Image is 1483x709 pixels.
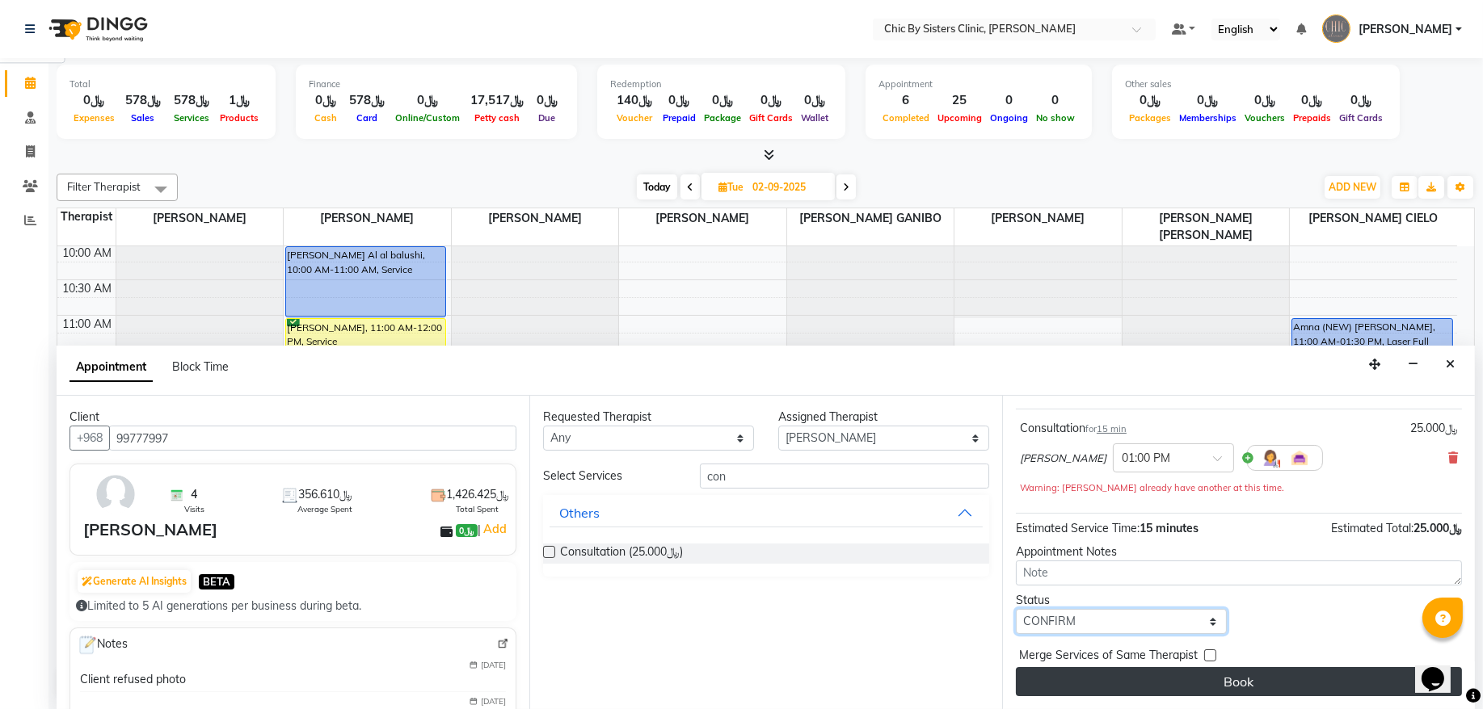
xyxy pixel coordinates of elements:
[550,498,983,527] button: Others
[286,247,445,317] div: [PERSON_NAME] Al al balushi, 10:00 AM-11:00 AM, Service
[933,112,986,124] span: Upcoming
[1085,423,1127,434] small: for
[70,112,119,124] span: Expenses
[1020,420,1127,437] div: Consultation
[1415,644,1467,693] iframe: chat widget
[216,112,263,124] span: Products
[637,174,677,199] span: Today
[298,486,352,503] span: ﷼356.610
[745,112,797,124] span: Gift Cards
[1290,208,1457,229] span: [PERSON_NAME] CIELO
[446,486,509,503] span: ﷼1,426.425
[199,574,234,589] span: BETA
[1439,352,1462,377] button: Close
[700,112,745,124] span: Package
[878,112,933,124] span: Completed
[60,280,116,297] div: 10:30 AM
[70,426,110,451] button: +968
[878,78,1079,91] div: Appointment
[41,6,152,52] img: logo
[470,112,524,124] span: Petty cash
[986,91,1032,110] div: 0
[1020,451,1106,467] span: [PERSON_NAME]
[778,409,989,426] div: Assigned Therapist
[613,112,656,124] span: Voucher
[700,464,989,489] input: Search by service name
[797,91,832,110] div: ﷼0
[309,91,343,110] div: ﷼0
[184,503,204,515] span: Visits
[1016,667,1462,696] button: Book
[543,409,754,426] div: Requested Therapist
[1335,91,1387,110] div: ﷼0
[1125,91,1175,110] div: ﷼0
[1175,112,1241,124] span: Memberships
[610,78,832,91] div: Redemption
[343,91,391,110] div: ﷼578
[1359,21,1452,38] span: [PERSON_NAME]
[1020,482,1284,493] small: Warning: [PERSON_NAME] already have another at this time.
[1325,176,1380,199] button: ADD NEW
[1125,78,1387,91] div: Other sales
[70,353,153,382] span: Appointment
[284,208,451,229] span: [PERSON_NAME]
[559,503,600,522] div: Others
[309,78,564,91] div: Finance
[481,519,509,539] a: Add
[933,91,986,110] div: 25
[352,112,381,124] span: Card
[560,543,683,564] span: Consultation (﷼25.000)
[170,112,213,124] span: Services
[1289,91,1335,110] div: ﷼0
[748,175,828,199] input: 2025-09-02
[745,91,797,110] div: ﷼0
[1413,521,1462,535] span: ﷼25.000
[1289,112,1335,124] span: Prepaids
[1140,521,1199,535] span: 15 minutes
[77,635,128,656] span: Notes
[530,91,564,110] div: ﷼0
[78,570,191,593] button: Generate AI Insights
[1175,91,1241,110] div: ﷼0
[1331,521,1413,535] span: Estimated Total:
[700,91,745,110] div: ﷼0
[1329,181,1376,193] span: ADD NEW
[478,519,509,539] span: |
[986,112,1032,124] span: Ongoing
[80,671,186,688] div: Client refused photo
[67,180,141,193] span: Filter Therapist
[1123,208,1290,245] span: [PERSON_NAME] [PERSON_NAME]
[116,208,284,229] span: [PERSON_NAME]
[1261,448,1280,468] img: Hairdresser.png
[83,518,217,542] div: [PERSON_NAME]
[954,208,1122,229] span: [PERSON_NAME]
[1241,112,1289,124] span: Vouchers
[481,659,506,671] span: [DATE]
[286,319,445,389] div: [PERSON_NAME], 11:00 AM-12:00 PM, Service
[310,112,341,124] span: Cash
[797,112,832,124] span: Wallet
[60,245,116,262] div: 10:00 AM
[128,112,159,124] span: Sales
[610,91,659,110] div: ﷼140
[92,471,139,518] img: avatar
[535,112,560,124] span: Due
[1032,91,1079,110] div: 0
[1290,448,1309,468] img: Interior.png
[391,91,464,110] div: ﷼0
[619,208,786,229] span: [PERSON_NAME]
[1032,112,1079,124] span: No show
[1016,592,1227,609] div: Status
[216,91,263,110] div: ﷼1
[1292,319,1452,497] div: Amna (NEW) [PERSON_NAME], 11:00 AM-01:30 PM, Laser Full Body (With Front & Back)
[76,598,510,615] div: Limited to 5 AI generations per business during beta.
[391,112,464,124] span: Online/Custom
[531,468,688,485] div: Select Services
[1322,15,1350,43] img: SHAHLA IBRAHIM
[1125,112,1175,124] span: Packages
[57,208,116,225] div: Therapist
[70,409,516,426] div: Client
[481,695,506,707] span: [DATE]
[1241,91,1289,110] div: ﷼0
[297,503,352,515] span: Average Spent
